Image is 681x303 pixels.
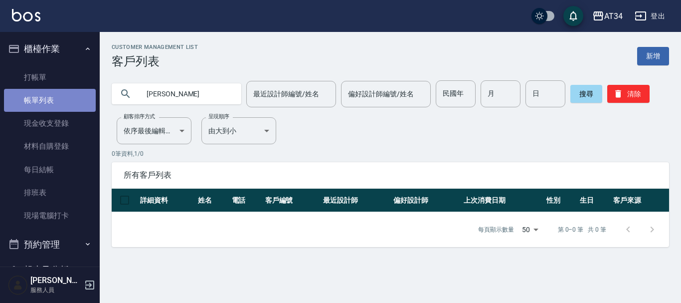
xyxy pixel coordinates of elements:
[195,189,229,212] th: 姓名
[637,47,669,65] a: 新增
[112,54,198,68] h3: 客戶列表
[478,225,514,234] p: 每頁顯示數量
[4,158,96,181] a: 每日結帳
[4,257,96,283] button: 報表及分析
[631,7,669,25] button: 登出
[611,189,669,212] th: 客戶來源
[461,189,544,212] th: 上次消費日期
[570,85,602,103] button: 搜尋
[4,89,96,112] a: 帳單列表
[604,10,623,22] div: AT34
[12,9,40,21] img: Logo
[117,117,191,144] div: 依序最後編輯時間
[140,80,233,107] input: 搜尋關鍵字
[4,112,96,135] a: 現金收支登錄
[558,225,606,234] p: 第 0–0 筆 共 0 筆
[124,170,657,180] span: 所有客戶列表
[112,149,669,158] p: 0 筆資料, 1 / 0
[607,85,650,103] button: 清除
[4,204,96,227] a: 現場電腦打卡
[112,44,198,50] h2: Customer Management List
[124,113,155,120] label: 顧客排序方式
[588,6,627,26] button: AT34
[518,216,542,243] div: 50
[4,36,96,62] button: 櫃檯作業
[391,189,461,212] th: 偏好設計師
[30,286,81,295] p: 服務人員
[544,189,577,212] th: 性別
[321,189,391,212] th: 最近設計師
[4,135,96,158] a: 材料自購登錄
[229,189,263,212] th: 電話
[4,66,96,89] a: 打帳單
[208,113,229,120] label: 呈現順序
[8,275,28,295] img: Person
[577,189,611,212] th: 生日
[4,181,96,204] a: 排班表
[201,117,276,144] div: 由大到小
[263,189,321,212] th: 客戶編號
[4,232,96,258] button: 預約管理
[138,189,195,212] th: 詳細資料
[30,276,81,286] h5: [PERSON_NAME]
[563,6,583,26] button: save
